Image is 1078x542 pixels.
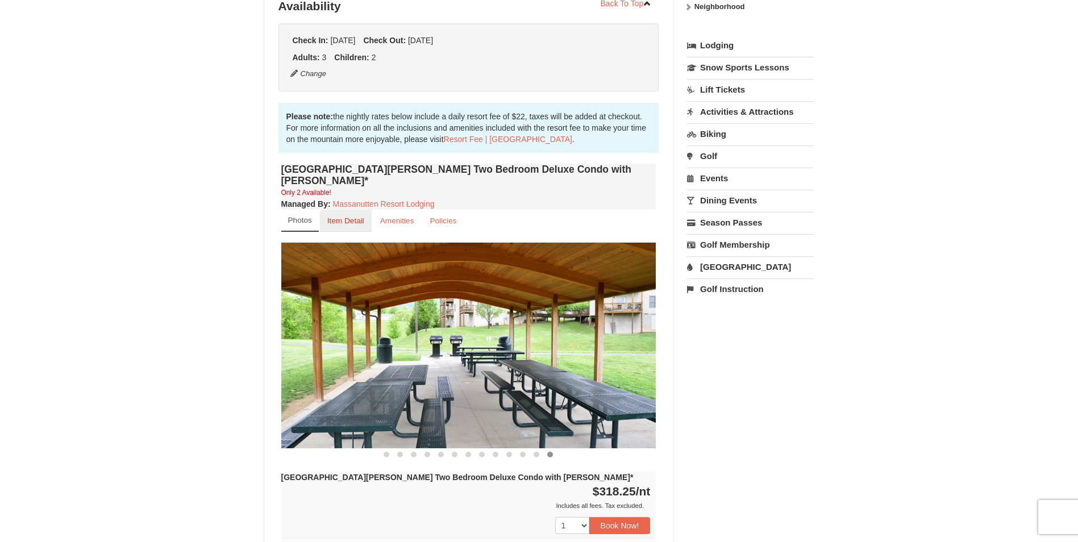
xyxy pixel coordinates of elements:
a: Policies [422,210,464,232]
strong: Neighborhood [694,2,745,11]
strong: Please note: [286,112,333,121]
a: [GEOGRAPHIC_DATA] [687,256,814,277]
a: Item Detail [320,210,372,232]
strong: : [281,199,331,209]
a: Dining Events [687,190,814,211]
button: Book Now! [589,517,651,534]
span: Managed By [281,199,328,209]
strong: Children: [334,53,369,62]
strong: Check In: [293,36,328,45]
a: Season Passes [687,212,814,233]
button: Change [290,68,327,80]
h4: [GEOGRAPHIC_DATA][PERSON_NAME] Two Bedroom Deluxe Condo with [PERSON_NAME]* [281,164,656,186]
small: Item Detail [327,216,364,225]
strong: [GEOGRAPHIC_DATA][PERSON_NAME] Two Bedroom Deluxe Condo with [PERSON_NAME]* [281,473,634,482]
div: Includes all fees. Tax excluded. [281,500,651,511]
a: Snow Sports Lessons [687,57,814,78]
small: Policies [430,216,456,225]
a: Amenities [373,210,422,232]
strong: Check Out: [363,36,406,45]
img: 18876286-162-620fa80a.jpg [281,243,656,448]
strong: $318.25 [593,485,651,498]
small: Photos [288,216,312,224]
a: Massanutten Resort Lodging [333,199,435,209]
span: /nt [636,485,651,498]
a: Resort Fee | [GEOGRAPHIC_DATA] [444,135,572,144]
a: Events [687,168,814,189]
a: Activities & Attractions [687,101,814,122]
a: Golf Membership [687,234,814,255]
a: Biking [687,123,814,144]
span: [DATE] [408,36,433,45]
a: Photos [281,210,319,232]
small: Only 2 Available! [281,189,331,197]
strong: Adults: [293,53,320,62]
small: Amenities [380,216,414,225]
a: Golf Instruction [687,278,814,299]
span: 2 [372,53,376,62]
a: Golf [687,145,814,166]
span: [DATE] [330,36,355,45]
a: Lift Tickets [687,79,814,100]
span: 3 [322,53,327,62]
a: Lodging [687,35,814,56]
div: the nightly rates below include a daily resort fee of $22, taxes will be added at checkout. For m... [278,103,659,153]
